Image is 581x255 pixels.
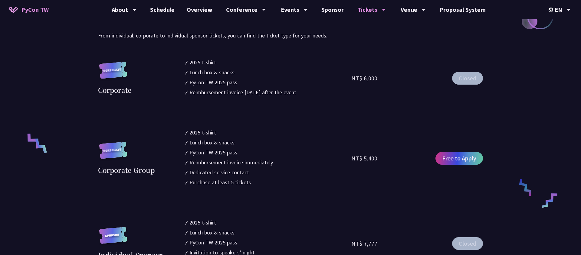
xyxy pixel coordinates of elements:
[98,165,155,175] div: Corporate Group
[185,138,351,147] li: ✓
[185,58,351,66] li: ✓
[442,154,476,163] span: Free to Apply
[452,237,483,250] button: Closed
[189,218,216,227] div: 2025 t-shirt
[189,158,273,166] div: Reimbursement invoice immediately
[185,228,351,237] li: ✓
[185,148,351,157] li: ✓
[189,128,216,137] div: 2025 t-shirt
[189,148,237,157] div: PyCon TW 2025 pass
[189,168,249,176] div: Dedicated service contact
[351,74,377,83] div: NT$ 6,000
[189,68,235,76] div: Lunch box & snacks
[9,7,18,13] img: Home icon of PyCon TW 2025
[435,152,483,165] a: Free to Apply
[351,239,377,248] div: NT$ 7,777
[189,88,296,96] div: Reimbursement invoice [DATE] after the event
[185,218,351,227] li: ✓
[189,238,237,247] div: PyCon TW 2025 pass
[98,31,483,40] p: From individual, corporate to individual sponsor tickets, you can find the ticket type for your n...
[185,158,351,166] li: ✓
[185,178,351,186] li: ✓
[351,154,377,163] div: NT$ 5,400
[21,5,49,14] span: PyCon TW
[185,88,351,96] li: ✓
[189,138,235,147] div: Lunch box & snacks
[189,78,237,86] div: PyCon TW 2025 pass
[189,178,251,186] div: Purchase at least 5 tickets
[3,2,55,17] a: PyCon TW
[189,58,216,66] div: 2025 t-shirt
[189,228,235,237] div: Lunch box & snacks
[185,68,351,76] li: ✓
[185,238,351,247] li: ✓
[98,62,128,85] img: corporate.a587c14.svg
[98,85,131,95] div: Corporate
[452,72,483,85] button: Closed
[185,168,351,176] li: ✓
[98,142,128,165] img: corporate.a587c14.svg
[98,227,128,250] img: sponsor.43e6a3a.svg
[185,78,351,86] li: ✓
[185,128,351,137] li: ✓
[549,8,555,12] img: Locale Icon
